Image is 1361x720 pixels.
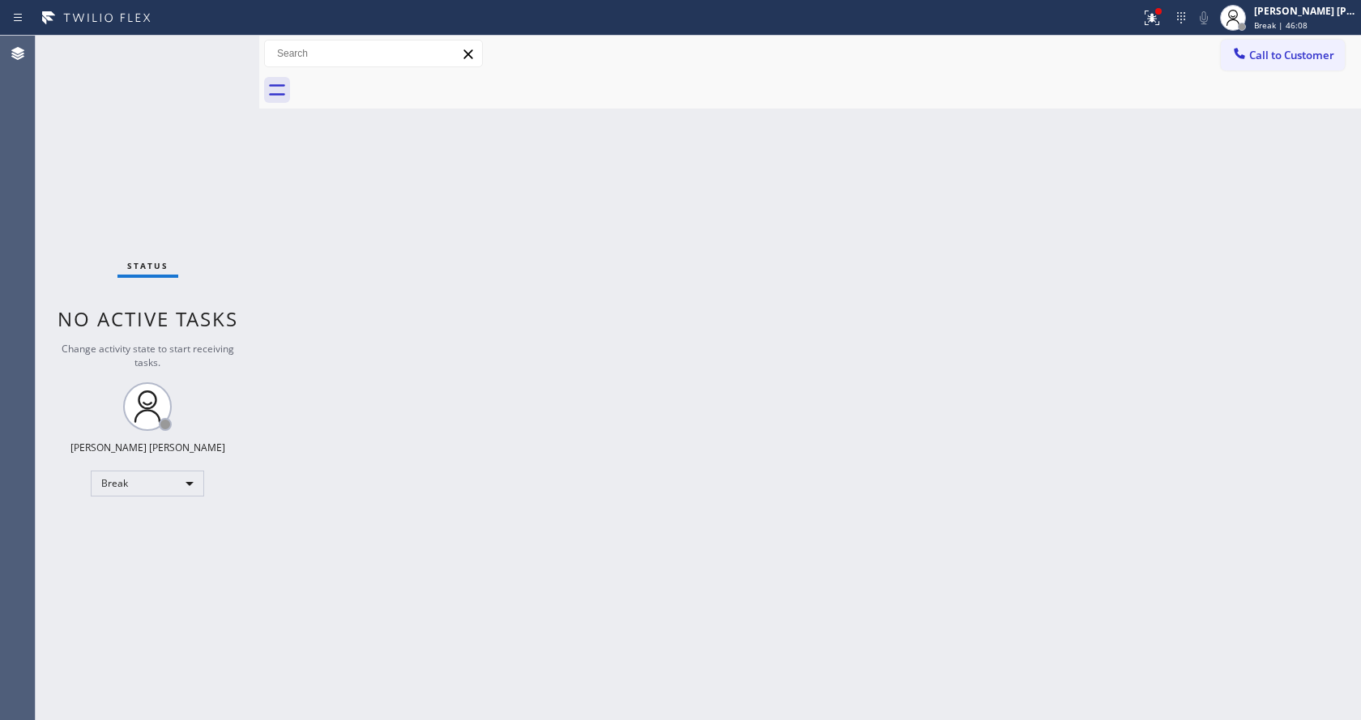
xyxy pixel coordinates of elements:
div: Break [91,471,204,496]
span: Call to Customer [1249,48,1334,62]
input: Search [265,40,482,66]
span: No active tasks [58,305,238,332]
button: Call to Customer [1221,40,1345,70]
span: Status [127,260,169,271]
span: Break | 46:08 [1254,19,1308,31]
span: Change activity state to start receiving tasks. [62,342,234,369]
div: [PERSON_NAME] [PERSON_NAME] [70,441,225,454]
div: [PERSON_NAME] [PERSON_NAME] [1254,4,1356,18]
button: Mute [1192,6,1215,29]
